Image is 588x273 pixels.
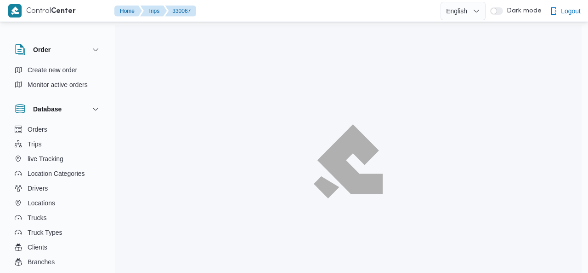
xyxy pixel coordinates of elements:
[11,225,105,240] button: Truck Types
[319,130,378,193] img: ILLA Logo
[15,44,101,55] button: Order
[11,122,105,137] button: Orders
[33,104,62,115] h3: Database
[11,137,105,151] button: Trips
[28,227,62,238] span: Truck Types
[546,2,584,20] button: Logout
[11,210,105,225] button: Trucks
[561,6,581,17] span: Logout
[503,7,542,15] span: Dark mode
[11,63,105,77] button: Create new order
[11,196,105,210] button: Locations
[28,124,47,135] span: Orders
[28,139,42,150] span: Trips
[7,63,108,96] div: Order
[11,255,105,269] button: Branches
[28,212,46,223] span: Trucks
[28,153,63,164] span: live Tracking
[33,44,51,55] h3: Order
[28,183,48,194] span: Drivers
[11,166,105,181] button: Location Categories
[140,6,167,17] button: Trips
[28,256,55,267] span: Branches
[165,6,196,17] button: 330067
[28,168,85,179] span: Location Categories
[11,151,105,166] button: live Tracking
[11,77,105,92] button: Monitor active orders
[28,79,88,90] span: Monitor active orders
[15,104,101,115] button: Database
[51,8,76,15] b: Center
[28,64,77,76] span: Create new order
[28,197,55,209] span: Locations
[8,4,22,17] img: X8yXhbKr1z7QwAAAABJRU5ErkJggg==
[114,6,142,17] button: Home
[11,181,105,196] button: Drivers
[28,242,47,253] span: Clients
[11,240,105,255] button: Clients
